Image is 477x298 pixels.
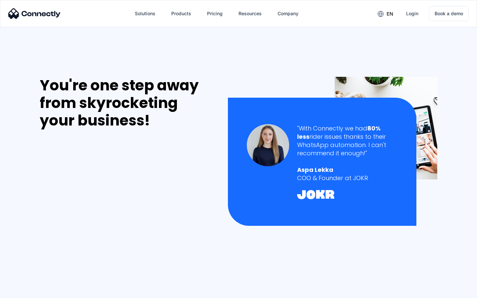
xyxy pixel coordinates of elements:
[233,6,267,22] div: Resources
[130,6,161,22] div: Solutions
[166,6,196,22] div: Products
[238,9,262,18] div: Resources
[406,9,418,18] div: Login
[171,9,191,18] div: Products
[372,9,398,19] div: en
[7,286,40,296] aside: Language selected: English
[40,137,139,289] iframe: Form 0
[40,77,214,129] div: You're one step away from skyrocketing your business!
[13,286,40,296] ul: Language list
[8,8,61,19] img: Connectly Logo
[202,6,228,22] a: Pricing
[278,9,298,18] div: Company
[401,6,424,22] a: Login
[429,6,469,21] a: Book a demo
[135,9,155,18] div: Solutions
[387,9,393,19] div: en
[207,9,223,18] div: Pricing
[297,174,397,182] div: COO & Founder at JOKR
[297,124,397,158] div: "With Connectly we had rider issues thanks to their WhatsApp automation. I can't recommend it eno...
[272,6,304,22] div: Company
[297,166,333,174] strong: Aspa Lekka
[297,124,381,141] strong: 80% less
